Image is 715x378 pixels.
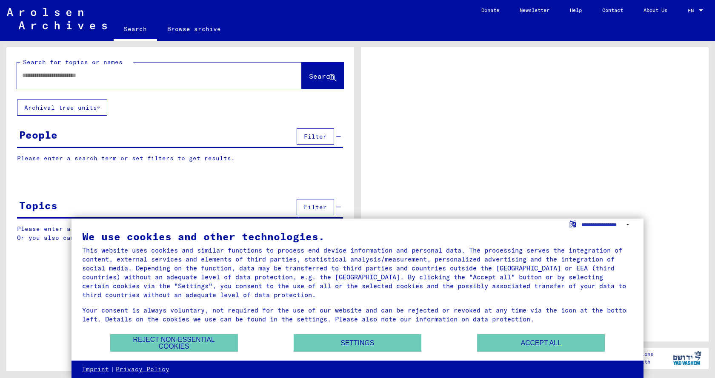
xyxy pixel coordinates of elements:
div: Topics [19,198,57,213]
a: Search [114,19,157,41]
span: Search [309,72,335,80]
mat-label: Search for topics or names [23,58,123,66]
img: Arolsen_neg.svg [7,8,107,29]
button: Filter [297,128,334,145]
p: Please enter a search term or set filters to get results. Or you also can browse the manually. [17,225,343,242]
p: Please enter a search term or set filters to get results. [17,154,343,163]
div: This website uses cookies and similar functions to process end device information and personal da... [82,246,633,299]
div: We use cookies and other technologies. [82,231,633,242]
a: Privacy Policy [116,365,169,374]
span: Filter [304,203,327,211]
button: Filter [297,199,334,215]
a: Imprint [82,365,109,374]
a: Browse archive [157,19,231,39]
button: Archival tree units [17,99,107,116]
button: Settings [294,334,421,352]
button: Accept all [477,334,605,352]
span: Filter [304,133,327,140]
img: yv_logo.png [671,347,703,369]
div: People [19,127,57,142]
span: EN [688,8,697,14]
div: Your consent is always voluntary, not required for the use of our website and can be rejected or ... [82,306,633,324]
button: Search [302,63,343,89]
button: Reject non-essential cookies [110,334,238,352]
